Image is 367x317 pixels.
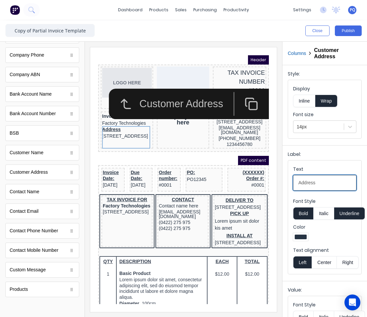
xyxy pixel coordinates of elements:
[293,111,356,118] label: Font size
[288,151,362,160] div: Label:
[335,25,362,36] button: Publish
[293,256,312,269] button: Left
[350,7,355,13] span: PQ
[115,5,146,15] a: dashboard
[116,64,167,69] div: [STREET_ADDRESS]
[293,95,315,107] button: Inline
[5,154,53,159] div: [STREET_ADDRESS]
[116,13,167,41] div: TAX INVOICE NUMBER#0001
[293,301,356,308] label: Font Style
[5,125,79,141] div: BSB
[10,52,44,59] div: Company Phone
[5,223,79,239] div: Contact Phone Number
[1,139,169,194] div: TAX INVOICE FORFactory Technologies[STREET_ADDRESS]CONTACTContact name here[EMAIL_ADDRESS][DOMAIN...
[116,80,167,86] div: [PHONE_NUMBER]
[305,25,330,36] button: Close
[10,71,40,78] div: Company ABN
[166,37,194,61] button: Delete
[293,247,356,253] label: Text alignment
[117,155,166,177] div: PICK UPLorem ipsum sit dolor kis amet
[5,67,79,82] div: Company ABN
[337,256,359,269] button: Right
[131,114,166,133] div: (XXXXXX) Order #:#0001
[5,204,79,219] div: Contact Email
[220,5,252,15] div: productivity
[10,149,43,156] div: Customer Name
[288,50,306,57] button: Columns
[33,114,53,133] div: Due Date:[DATE]
[60,58,110,71] div: Company name here
[312,256,337,269] button: Center
[313,207,334,220] button: Italic
[117,142,166,155] div: DELIVER TO[STREET_ADDRESS]
[4,71,54,84] div: Address[STREET_ADDRESS]
[10,247,58,254] div: Contact Mobile Number
[314,47,356,60] h2: Customer Address
[293,175,356,191] input: Text
[5,142,53,148] div: TAX INVOICE FOR
[61,154,109,164] div: [EMAIL_ADDRESS][DOMAIN_NAME]
[5,47,79,63] div: Company Phone
[61,164,109,170] div: (0422) 275 975
[5,184,79,200] div: Contact Name
[61,142,109,148] div: CONTACT
[4,58,54,71] div: Invoice ToFactory Technologies
[344,294,360,310] div: Open Intercom Messenger
[117,177,166,190] div: INSTALL AT[STREET_ADDRESS]
[5,164,79,180] div: Customer Address
[41,41,132,56] div: Customer Address
[293,198,356,204] label: Font Style
[5,282,79,297] div: Products
[5,114,25,133] div: Invoice Date:[DATE]
[10,227,58,234] div: Contact Phone Number
[288,70,362,80] div: Style:
[146,5,172,15] div: products
[5,24,95,37] input: Enter template name here
[116,86,167,92] div: 1234456780
[293,207,313,220] button: Bold
[14,37,41,61] button: Select parent
[1,11,169,56] div: LOGO HERETAX INVOICE NUMBER#0001
[1,111,169,139] div: Invoice Date:[DATE]Due Date:[DATE]Order number:#0001PO:PO12345(XXXXXX) Order #:#0001
[1,56,169,95] div: Invoice ToFactory TechnologiesAddress[STREET_ADDRESS]Company name hereCompany name here[STREET_AD...
[61,170,109,176] div: (0422) 275 975
[10,169,48,176] div: Customer Address
[10,91,52,98] div: Bank Account Name
[10,110,56,117] div: Bank Account Number
[140,101,171,110] span: PDF content
[140,37,167,61] button: Duplicate
[315,95,337,107] button: Wrap
[10,188,39,195] div: Contact Name
[190,5,220,15] div: purchasing
[10,286,28,293] div: Products
[10,266,46,273] div: Custom Message
[5,262,79,278] div: Custom Message
[293,224,356,230] label: Color
[5,106,79,121] div: Bank Account Number
[5,86,79,102] div: Bank Account Name
[5,148,53,154] div: Factory Technologies
[10,130,19,137] div: BSB
[293,85,356,92] label: Display
[5,243,79,258] div: Contact Mobile Number
[5,145,79,160] div: Customer Name
[10,5,20,15] img: Factory
[334,207,365,220] button: Underline
[61,114,81,133] div: Order number:#0001
[10,208,38,215] div: Contact Email
[288,287,362,296] div: Value:
[61,148,109,154] div: Contact name here
[172,5,190,15] div: sales
[293,166,356,175] div: Text
[89,114,123,127] div: PO:PO12345
[4,13,54,42] div: LOGO HERE
[290,5,315,15] div: settings
[116,69,167,80] div: [EMAIL_ADDRESS][DOMAIN_NAME]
